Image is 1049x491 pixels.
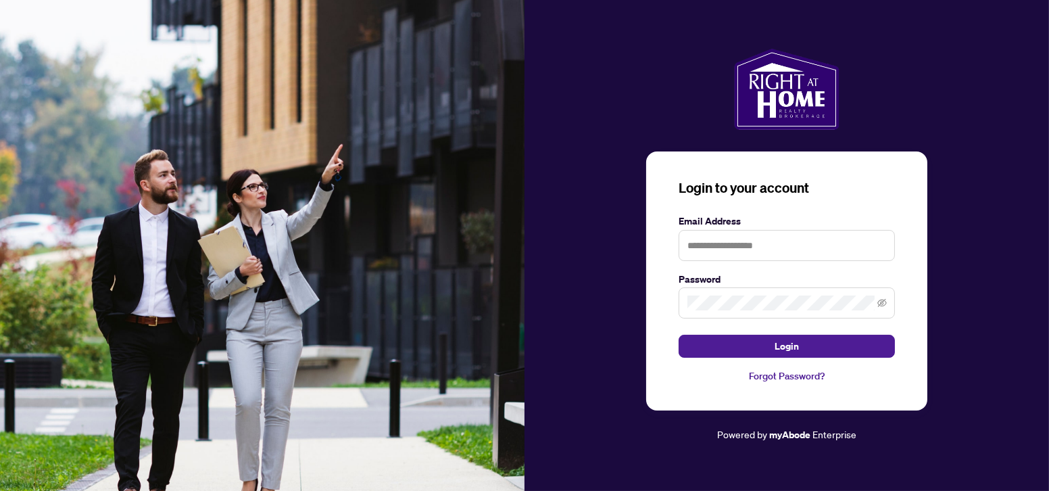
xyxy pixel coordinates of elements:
button: Login [679,335,895,358]
label: Email Address [679,214,895,229]
a: Forgot Password? [679,369,895,383]
label: Password [679,272,895,287]
span: Login [775,335,799,357]
span: Enterprise [812,428,856,440]
img: ma-logo [734,49,839,130]
span: Powered by [717,428,767,440]
span: eye-invisible [877,298,887,308]
h3: Login to your account [679,179,895,197]
a: myAbode [769,427,810,442]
